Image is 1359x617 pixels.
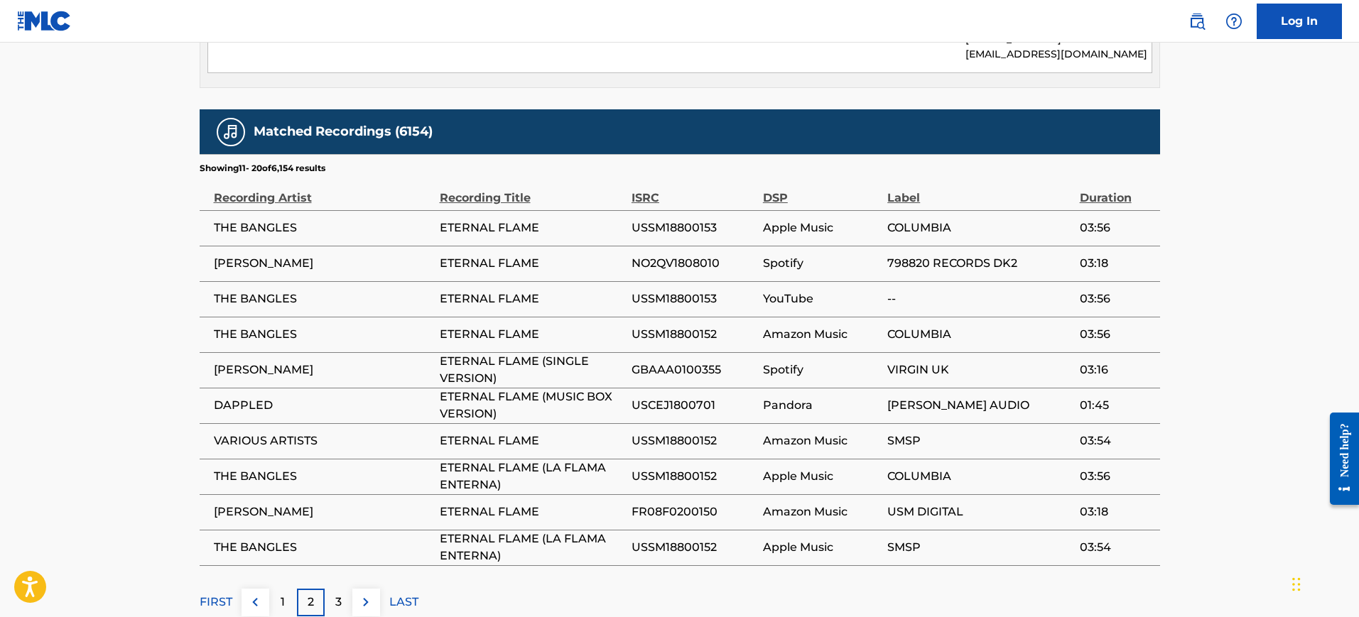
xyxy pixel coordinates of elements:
[440,353,624,387] span: ETERNAL FLAME (SINGLE VERSION)
[887,255,1072,272] span: 798820 RECORDS DK2
[1288,549,1359,617] iframe: Chat Widget
[389,594,418,611] p: LAST
[1220,7,1248,36] div: Help
[200,162,325,175] p: Showing 11 - 20 of 6,154 results
[214,503,433,520] span: [PERSON_NAME]
[440,255,624,272] span: ETERNAL FLAME
[887,432,1072,449] span: SMSP
[763,175,880,207] div: DSP
[357,594,374,611] img: right
[887,503,1072,520] span: USM DIGITAL
[1080,503,1153,520] span: 03:18
[440,530,624,564] span: ETERNAL FLAME (LA FLAMA ENTERNA)
[632,255,756,272] span: NO2QV1808010
[214,468,433,485] span: THE BANGLES
[308,594,314,611] p: 2
[440,388,624,422] span: ETERNAL FLAME (MUSIC BOX VERSION)
[763,468,880,485] span: Apple Music
[763,219,880,236] span: Apple Music
[1080,539,1153,556] span: 03:54
[632,503,756,520] span: FR08F0200150
[440,432,624,449] span: ETERNAL FLAME
[887,539,1072,556] span: SMSP
[1189,13,1206,30] img: search
[214,432,433,449] span: VARIOUS ARTISTS
[440,503,624,520] span: ETERNAL FLAME
[763,326,880,343] span: Amazon Music
[440,459,624,493] span: ETERNAL FLAME (LA FLAMA ENTERNA)
[247,594,264,611] img: left
[214,219,433,236] span: THE BANGLES
[1292,563,1301,606] div: Drag
[1080,175,1153,207] div: Duration
[763,397,880,414] span: Pandora
[1080,397,1153,414] span: 01:45
[632,175,756,207] div: ISRC
[632,219,756,236] span: USSM18800153
[214,255,433,272] span: [PERSON_NAME]
[1080,219,1153,236] span: 03:56
[214,539,433,556] span: THE BANGLES
[887,361,1072,378] span: VIRGIN UK
[440,290,624,307] span: ETERNAL FLAME
[763,361,880,378] span: Spotify
[763,255,880,272] span: Spotify
[632,326,756,343] span: USSM18800152
[1080,326,1153,343] span: 03:56
[17,11,72,31] img: MLC Logo
[222,124,239,141] img: Matched Recordings
[1319,402,1359,516] iframe: Resource Center
[1257,4,1342,39] a: Log In
[887,175,1072,207] div: Label
[763,432,880,449] span: Amazon Music
[1080,290,1153,307] span: 03:56
[254,124,433,140] h5: Matched Recordings (6154)
[1183,7,1211,36] a: Public Search
[632,539,756,556] span: USSM18800152
[1225,13,1242,30] img: help
[214,397,433,414] span: DAPPLED
[440,326,624,343] span: ETERNAL FLAME
[632,468,756,485] span: USSM18800152
[200,594,232,611] p: FIRST
[214,290,433,307] span: THE BANGLES
[887,397,1072,414] span: [PERSON_NAME] AUDIO
[440,219,624,236] span: ETERNAL FLAME
[214,175,433,207] div: Recording Artist
[887,326,1072,343] span: COLUMBIA
[1080,432,1153,449] span: 03:54
[632,432,756,449] span: USSM18800152
[1080,361,1153,378] span: 03:16
[763,539,880,556] span: Apple Music
[214,326,433,343] span: THE BANGLES
[335,594,342,611] p: 3
[632,361,756,378] span: GBAAA0100355
[763,290,880,307] span: YouTube
[632,290,756,307] span: USSM18800153
[763,503,880,520] span: Amazon Music
[887,290,1072,307] span: --
[887,219,1072,236] span: COLUMBIA
[214,361,433,378] span: [PERSON_NAME]
[1080,468,1153,485] span: 03:56
[965,47,1151,62] p: [EMAIL_ADDRESS][DOMAIN_NAME]
[281,594,285,611] p: 1
[440,175,624,207] div: Recording Title
[632,397,756,414] span: USCEJ1800701
[887,468,1072,485] span: COLUMBIA
[1080,255,1153,272] span: 03:18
